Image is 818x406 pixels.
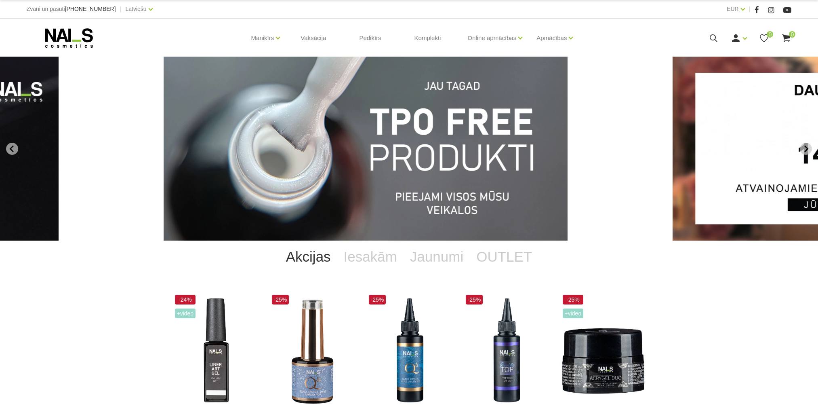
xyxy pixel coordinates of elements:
a: EUR [727,4,739,14]
button: Go to last slide [6,143,18,155]
a: Manikīrs [251,22,274,54]
a: Pedikīrs [353,19,387,57]
span: | [749,4,751,14]
a: Akcijas [280,241,337,273]
a: Vaksācija [294,19,332,57]
a: [PHONE_NUMBER] [65,6,116,12]
span: +Video [175,309,196,318]
span: -24% [175,295,196,304]
span: | [120,4,122,14]
span: +Video [563,309,584,318]
a: Komplekti [408,19,448,57]
span: -25% [272,295,289,304]
span: 0 [789,31,795,38]
div: Zvani un pasūti [27,4,116,14]
a: Online apmācības [467,22,516,54]
button: Next slide [800,143,812,155]
span: -25% [369,295,386,304]
a: Latviešu [126,4,147,14]
a: Jaunumi [404,241,470,273]
a: Apmācības [536,22,567,54]
span: -25% [563,295,584,304]
span: -25% [466,295,483,304]
a: 0 [781,33,791,43]
a: OUTLET [470,241,538,273]
span: 0 [767,31,773,38]
a: 0 [759,33,769,43]
li: 1 of 14 [164,57,654,241]
a: Iesakām [337,241,404,273]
